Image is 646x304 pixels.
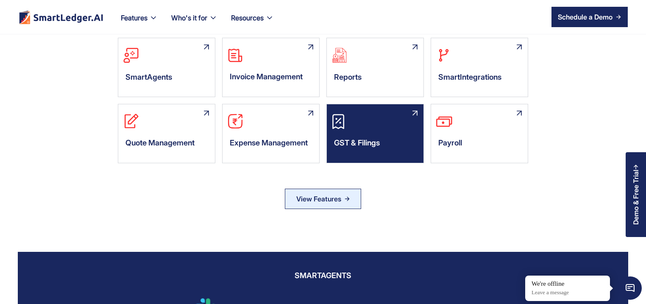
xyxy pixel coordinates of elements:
a: SLAI ReportsReportsei_arrow-up [326,38,424,97]
img: Arrow Right Blue [345,196,350,201]
div: Invoice Management [223,66,319,92]
div: Resources [224,12,281,34]
img: quote [118,113,139,130]
img: receipt-tax [327,113,348,130]
img: expense [223,113,244,130]
div: Demo & Free Trial [632,170,640,225]
img: SLAI Smart Agent [118,47,139,64]
img: SLAI Integrations [431,47,452,64]
a: Schedule a Demo [551,7,628,27]
div: GST & Filings [327,132,423,158]
img: ei_arrow-up [507,104,528,126]
img: invoice-outline [223,47,244,64]
div: Who's it for [164,12,224,34]
div: Quote Management [118,132,215,158]
a: SLAI Smart AgentSmartAgentsei_arrow-up [118,38,215,97]
img: Payroll-icon [431,113,452,130]
img: ei_arrow-up [194,38,215,60]
div: SmartIntegrations [431,67,528,92]
a: SLAI IntegrationsSmartIntegrationsei_arrow-up [431,38,528,97]
div: Payroll [431,132,528,158]
img: ei_arrow-up [298,104,319,126]
div: smartagents [295,269,351,282]
p: Leave a message [532,289,604,296]
a: home [18,10,104,24]
a: Payroll-iconPayrollei_arrow-up [431,104,528,163]
img: ei_arrow-up [194,104,215,126]
div: We're offline [532,280,604,288]
div: Resources [231,12,264,24]
img: ei_arrow-up [402,38,423,60]
img: footer logo [18,10,104,24]
div: Reports [327,67,423,92]
img: SLAI Reports [327,47,348,64]
div: Features [114,12,164,34]
a: expenseExpense Managementei_arrow-up [222,104,320,163]
img: ei_arrow-up [298,38,319,60]
a: quoteQuote Managementei_arrow-up [118,104,215,163]
a: receipt-taxGST & Filingsei_arrow-up [326,104,424,163]
div: View Features [296,192,341,206]
div: Expense Management [223,132,319,158]
img: arrow right icon [616,14,621,20]
div: Schedule a Demo [558,12,613,22]
div: Features [121,12,148,24]
img: ei_arrow-up [402,104,423,126]
a: invoice-outlineInvoice Managementei_arrow-up [222,38,320,97]
a: View Features [285,189,361,209]
img: ei_arrow-up [507,38,528,60]
span: Chat Widget [618,276,642,300]
div: SmartAgents [118,67,215,92]
div: Who's it for [171,12,207,24]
